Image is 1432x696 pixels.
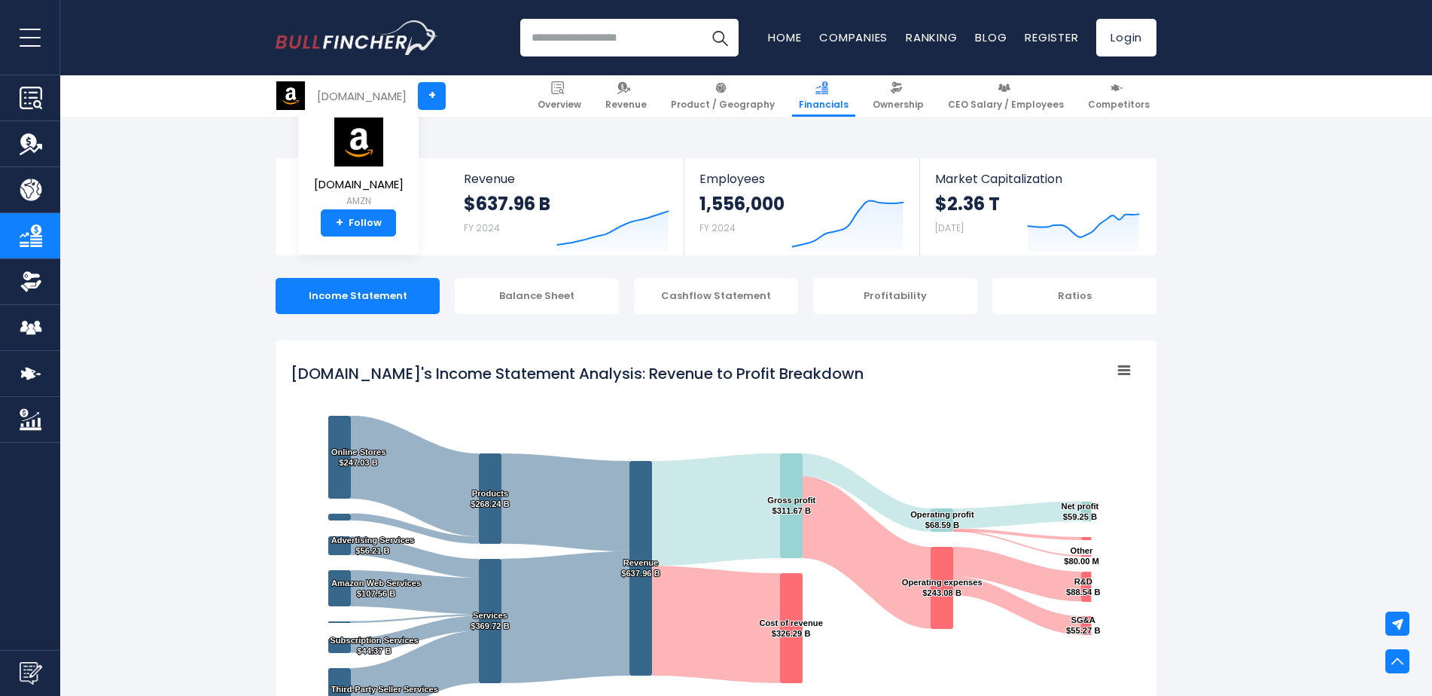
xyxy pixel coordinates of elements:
a: Employees 1,556,000 FY 2024 [684,158,919,255]
text: Subscription Services $44.37 B [330,636,419,655]
div: Profitability [813,278,977,314]
span: Revenue [605,99,647,111]
text: R&D $88.54 B [1066,577,1100,597]
span: Overview [538,99,581,111]
small: AMZN [314,194,404,208]
a: Revenue [599,75,654,117]
tspan: [DOMAIN_NAME]'s Income Statement Analysis: Revenue to Profit Breakdown [291,363,864,384]
a: Login [1096,19,1156,56]
button: Search [701,19,739,56]
a: Companies [819,29,888,45]
img: Bullfincher logo [276,20,438,55]
span: Revenue [464,172,669,186]
small: [DATE] [935,221,964,234]
a: Market Capitalization $2.36 T [DATE] [920,158,1155,255]
strong: + [336,216,343,230]
a: Overview [531,75,588,117]
span: Ownership [873,99,924,111]
div: [DOMAIN_NAME] [317,87,407,105]
a: Blog [975,29,1007,45]
span: Financials [799,99,849,111]
text: Products $268.24 B [471,489,510,508]
text: Operating expenses $243.08 B [902,578,983,597]
text: Amazon Web Services $107.56 B [331,578,421,598]
span: Product / Geography [671,99,775,111]
a: Product / Geography [664,75,782,117]
a: Ownership [866,75,931,117]
div: Cashflow Statement [634,278,798,314]
span: Employees [699,172,903,186]
a: Go to homepage [276,20,437,55]
text: Revenue $637.96 B [621,558,660,578]
span: CEO Salary / Employees [948,99,1064,111]
text: Other $80.00 M [1064,546,1099,566]
text: Cost of revenue $326.29 B [759,618,823,638]
a: Competitors [1081,75,1156,117]
strong: 1,556,000 [699,192,785,215]
a: [DOMAIN_NAME] AMZN [313,116,404,210]
a: Revenue $637.96 B FY 2024 [449,158,684,255]
a: Register [1025,29,1078,45]
img: AMZN logo [276,81,305,110]
a: Financials [792,75,855,117]
small: FY 2024 [464,221,500,234]
text: Gross profit $311.67 B [767,496,815,515]
img: Ownership [20,270,42,293]
span: Market Capitalization [935,172,1140,186]
div: Ratios [992,278,1156,314]
img: AMZN logo [332,117,385,167]
div: Income Statement [276,278,440,314]
text: Services $369.72 B [471,611,510,630]
text: Online Stores $247.03 B [331,447,386,467]
a: Home [768,29,801,45]
a: Ranking [906,29,957,45]
div: Balance Sheet [455,278,619,314]
span: Competitors [1088,99,1150,111]
a: +Follow [321,209,396,237]
span: [DOMAIN_NAME] [314,179,404,191]
text: Advertising Services $56.21 B [331,536,415,555]
small: FY 2024 [699,221,736,234]
a: CEO Salary / Employees [941,75,1071,117]
text: Operating profit $68.59 B [910,510,974,530]
strong: $2.36 T [935,192,1000,215]
strong: $637.96 B [464,192,550,215]
text: SG&A $55.27 B [1066,615,1100,635]
text: Net profit $59.25 B [1062,502,1099,521]
a: + [418,82,446,110]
